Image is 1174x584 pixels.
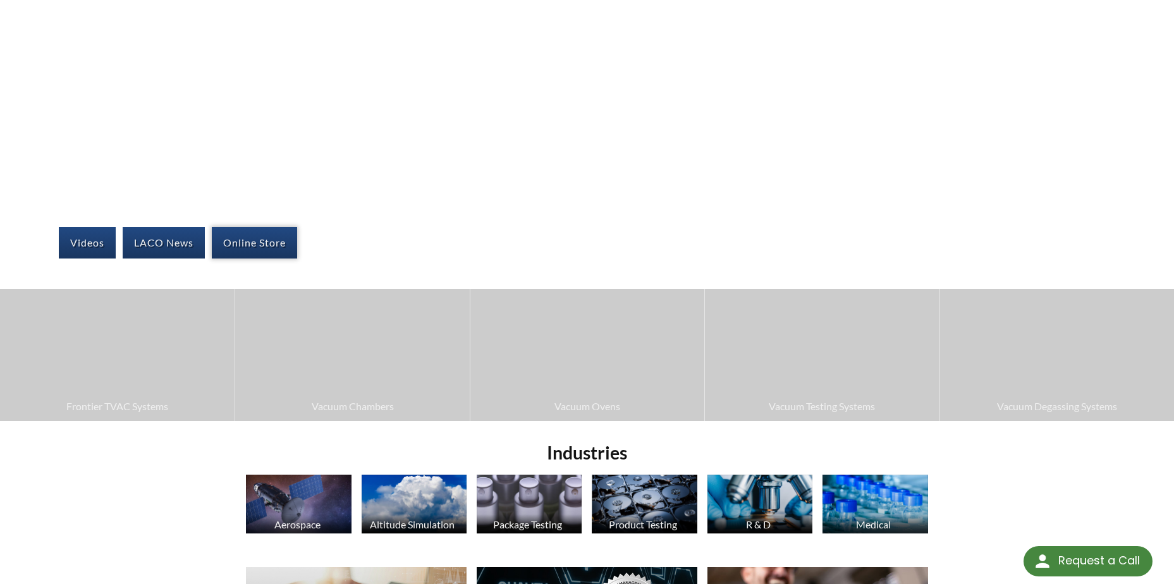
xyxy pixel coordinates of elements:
[244,518,350,530] div: Aerospace
[246,475,351,537] a: Aerospace Satellite image
[1032,551,1053,571] img: round button
[123,227,205,259] a: LACO News
[242,398,463,415] span: Vacuum Chambers
[241,441,932,465] h2: Industries
[6,398,228,415] span: Frontier TVAC Systems
[477,475,582,533] img: Perfume Bottles image
[946,398,1168,415] span: Vacuum Degassing Systems
[477,475,582,537] a: Package Testing Perfume Bottles image
[706,518,811,530] div: R & D
[711,398,932,415] span: Vacuum Testing Systems
[590,518,695,530] div: Product Testing
[707,475,812,537] a: R & D Microscope image
[705,289,939,420] a: Vacuum Testing Systems
[592,475,697,533] img: Hard Drives image
[212,227,297,259] a: Online Store
[470,289,704,420] a: Vacuum Ovens
[362,475,467,533] img: Altitude Simulation, Clouds
[477,398,698,415] span: Vacuum Ovens
[821,518,926,530] div: Medical
[707,475,812,533] img: Microscope image
[360,518,465,530] div: Altitude Simulation
[362,475,467,537] a: Altitude Simulation Altitude Simulation, Clouds
[1058,546,1140,575] div: Request a Call
[475,518,580,530] div: Package Testing
[246,475,351,533] img: Satellite image
[59,227,116,259] a: Videos
[822,475,927,533] img: Medication Bottles image
[592,475,697,537] a: Product Testing Hard Drives image
[822,475,927,537] a: Medical Medication Bottles image
[940,289,1174,420] a: Vacuum Degassing Systems
[1024,546,1153,576] div: Request a Call
[235,289,469,420] a: Vacuum Chambers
